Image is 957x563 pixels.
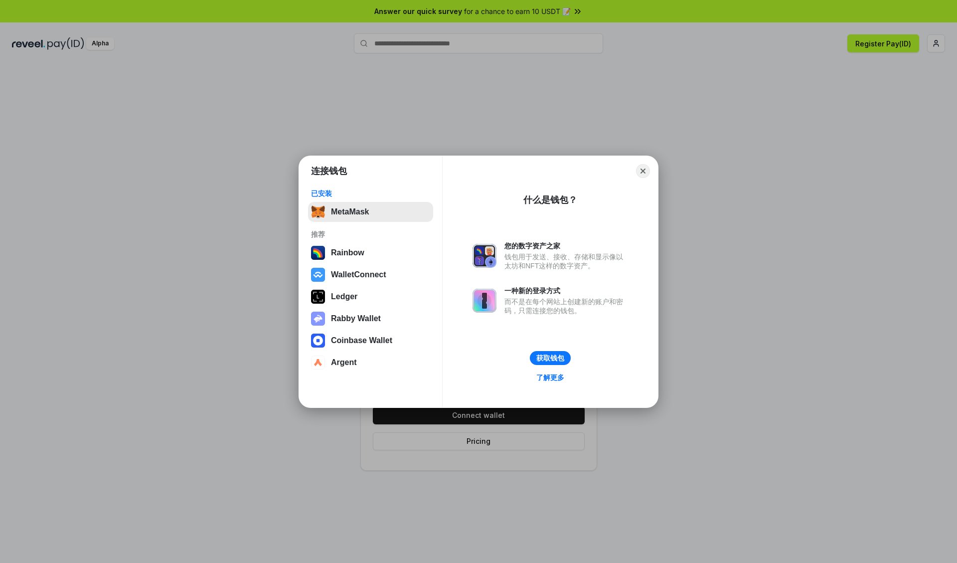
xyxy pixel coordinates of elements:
[311,268,325,282] img: svg+xml,%3Csvg%20width%3D%2228%22%20height%3D%2228%22%20viewBox%3D%220%200%2028%2028%22%20fill%3D...
[473,244,496,268] img: svg+xml,%3Csvg%20xmlns%3D%22http%3A%2F%2Fwww.w3.org%2F2000%2Fsvg%22%20fill%3D%22none%22%20viewBox...
[308,287,433,307] button: Ledger
[308,331,433,351] button: Coinbase Wallet
[331,358,357,367] div: Argent
[311,312,325,326] img: svg+xml,%3Csvg%20xmlns%3D%22http%3A%2F%2Fwww.w3.org%2F2000%2Fsvg%22%20fill%3D%22none%22%20viewBox...
[331,292,357,301] div: Ledger
[530,371,570,384] a: 了解更多
[311,205,325,219] img: svg+xml,%3Csvg%20fill%3D%22none%22%20height%3D%2233%22%20viewBox%3D%220%200%2035%2033%22%20width%...
[308,353,433,373] button: Argent
[308,202,433,222] button: MetaMask
[311,334,325,348] img: svg+xml,%3Csvg%20width%3D%2228%22%20height%3D%2228%22%20viewBox%3D%220%200%2028%2028%22%20fill%3D...
[473,289,496,313] img: svg+xml,%3Csvg%20xmlns%3D%22http%3A%2F%2Fwww.w3.org%2F2000%2Fsvg%22%20fill%3D%22none%22%20viewBox...
[331,207,369,216] div: MetaMask
[331,314,381,323] div: Rabby Wallet
[523,194,577,206] div: 什么是钱包？
[504,252,628,270] div: 钱包用于发送、接收、存储和显示像以太坊和NFT这样的数字资产。
[331,270,386,279] div: WalletConnect
[331,248,364,257] div: Rainbow
[636,164,650,178] button: Close
[504,297,628,315] div: 而不是在每个网站上创建新的账户和密码，只需连接您的钱包。
[536,373,564,382] div: 了解更多
[311,230,430,239] div: 推荐
[311,246,325,260] img: svg+xml,%3Csvg%20width%3D%22120%22%20height%3D%22120%22%20viewBox%3D%220%200%20120%20120%22%20fil...
[311,290,325,304] img: svg+xml,%3Csvg%20xmlns%3D%22http%3A%2F%2Fwww.w3.org%2F2000%2Fsvg%22%20width%3D%2228%22%20height%3...
[311,189,430,198] div: 已安装
[311,165,347,177] h1: 连接钱包
[536,354,564,363] div: 获取钱包
[311,356,325,370] img: svg+xml,%3Csvg%20width%3D%2228%22%20height%3D%2228%22%20viewBox%3D%220%200%2028%2028%22%20fill%3D...
[331,336,392,345] div: Coinbase Wallet
[504,286,628,295] div: 一种新的登录方式
[308,309,433,329] button: Rabby Wallet
[530,351,571,365] button: 获取钱包
[308,265,433,285] button: WalletConnect
[504,241,628,250] div: 您的数字资产之家
[308,243,433,263] button: Rainbow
